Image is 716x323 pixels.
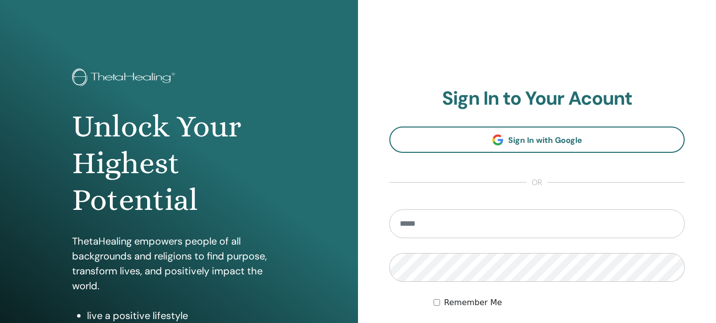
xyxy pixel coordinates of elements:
[389,127,685,153] a: Sign In with Google
[87,308,286,323] li: live a positive lifestyle
[527,177,547,189] span: or
[434,297,685,309] div: Keep me authenticated indefinitely or until I manually logout
[444,297,502,309] label: Remember Me
[389,87,685,110] h2: Sign In to Your Acount
[72,234,286,293] p: ThetaHealing empowers people of all backgrounds and religions to find purpose, transform lives, a...
[508,135,582,145] span: Sign In with Google
[72,108,286,219] h1: Unlock Your Highest Potential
